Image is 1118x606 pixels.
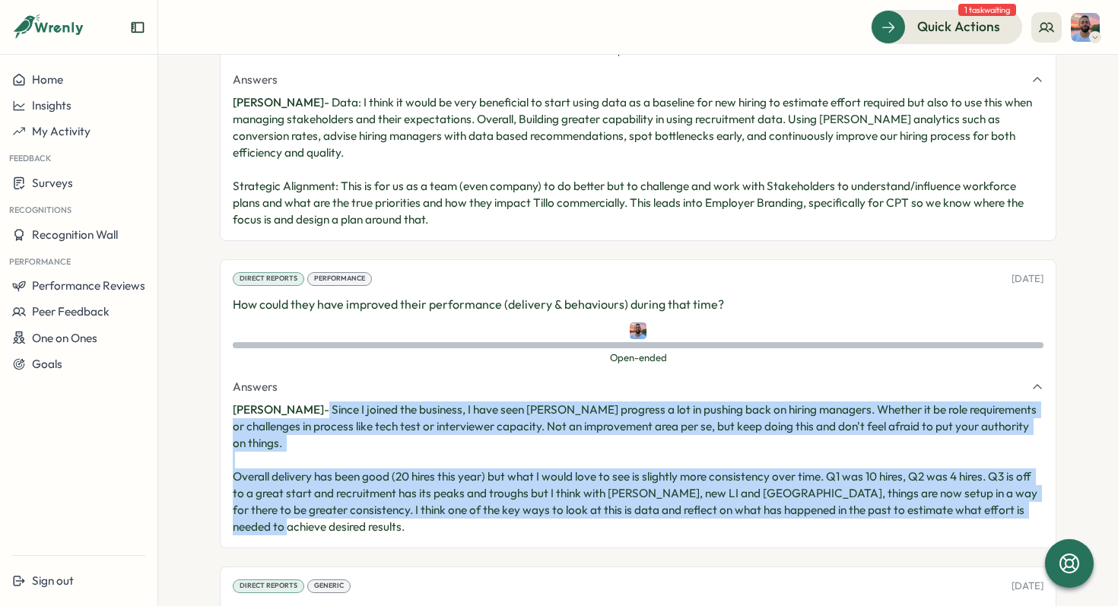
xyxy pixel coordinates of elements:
[958,4,1016,16] span: 1 task waiting
[233,579,304,593] div: Direct Reports
[32,304,110,319] span: Peer Feedback
[233,95,324,109] span: [PERSON_NAME]
[32,227,118,242] span: Recognition Wall
[233,402,324,417] span: [PERSON_NAME]
[32,72,63,87] span: Home
[1071,13,1100,42] img: Jack Stockton
[32,176,73,190] span: Surveys
[32,98,71,113] span: Insights
[233,295,1043,314] p: How could they have improved their performance (delivery & behaviours) during that time?
[32,331,97,345] span: One on Ones
[32,573,74,588] span: Sign out
[233,272,304,286] div: Direct Reports
[630,322,646,339] img: Jack Stockton
[871,10,1022,43] button: Quick Actions
[233,379,1043,395] button: Answers
[233,71,1043,88] button: Answers
[233,351,1043,365] span: Open-ended
[130,20,145,35] button: Expand sidebar
[1012,272,1043,286] p: [DATE]
[32,124,91,138] span: My Activity
[307,579,351,593] div: Generic
[233,379,278,395] span: Answers
[233,401,1043,535] p: - Since I joined the business, I have seen [PERSON_NAME] progress a lot in pushing back on hiring...
[233,94,1043,228] p: - Data: I think it would be very beneficial to start using data as a baseline for new hiring to e...
[307,272,372,286] div: Performance
[1012,579,1043,593] p: [DATE]
[32,278,145,293] span: Performance Reviews
[233,71,278,88] span: Answers
[32,357,62,371] span: Goals
[917,17,1000,36] span: Quick Actions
